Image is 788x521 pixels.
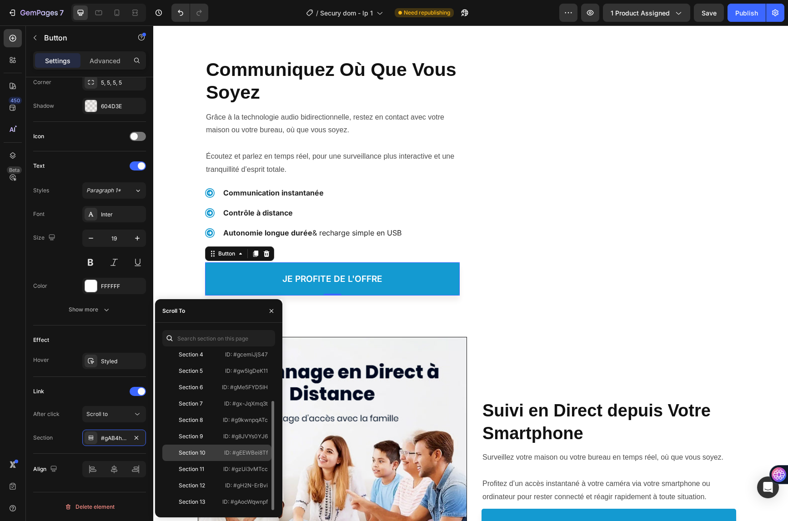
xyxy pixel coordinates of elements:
[153,25,788,521] iframe: Design area
[33,102,54,110] div: Shadow
[90,56,120,65] p: Advanced
[33,463,59,476] div: Align
[179,351,203,359] div: Section 4
[33,434,53,442] div: Section
[162,330,275,346] input: Search section on this page
[101,434,127,442] div: #gAB4hwEOR4
[320,8,373,18] span: Secury dom - lp 1
[101,357,144,366] div: Styled
[223,416,268,424] p: ID: #g9kwnpqATc
[179,498,205,506] div: Section 13
[33,232,57,244] div: Size
[86,186,121,195] span: Paragraph 1*
[33,162,45,170] div: Text
[33,132,44,140] div: Icon
[406,495,506,506] p: je profite de l'offre
[223,465,268,473] p: ID: #gzUi3vMTcc
[33,356,49,364] div: Hover
[44,32,121,43] p: Button
[329,376,557,417] strong: Suivi en Direct depuis Votre Smartphone
[45,56,70,65] p: Settings
[7,166,22,174] div: Beta
[179,383,203,391] div: Section 6
[225,481,268,490] p: ID: #gH2N-ErBvi
[329,452,582,478] p: Profitez d’un accès instantané à votre caméra via votre smartphone ou ordinateur pour rester conn...
[33,186,49,195] div: Styles
[33,210,45,218] div: Font
[179,416,203,424] div: Section 8
[82,406,146,422] button: Scroll to
[224,400,268,408] p: ID: #gx-JqXmq3t
[33,282,47,290] div: Color
[69,305,111,314] div: Show more
[329,426,582,439] p: Surveillez votre maison ou votre bureau en temps réel, où que vous soyez.
[735,8,758,18] div: Publish
[4,4,68,22] button: 7
[225,367,268,375] p: ID: #gw5lgDeK11
[223,432,268,441] p: ID: #g8JVYs0YJ6
[101,210,144,219] div: Inter
[65,501,115,512] div: Delete element
[101,102,144,110] div: 604D3E
[225,351,268,359] p: ID: #gcemiJjS47
[33,78,51,86] div: Corner
[82,182,146,199] button: Paragraph 1*
[179,432,203,441] div: Section 9
[162,307,185,315] div: Scroll To
[33,387,44,396] div: Link
[86,411,108,417] span: Scroll to
[33,410,60,418] div: After click
[9,97,22,104] div: 450
[33,336,49,344] div: Effect
[179,400,203,408] div: Section 7
[694,4,724,22] button: Save
[179,449,206,457] div: Section 10
[316,8,318,18] span: /
[60,7,64,18] p: 7
[222,383,268,391] p: ID: #gMe5FYD5IH
[101,79,144,87] div: 5, 5, 5, 5
[179,367,203,375] div: Section 5
[33,301,146,318] button: Show more
[179,481,205,490] div: Section 12
[328,483,583,516] a: je profite de l'offre
[222,498,268,506] p: ID: #gAocWqwnpf
[404,9,450,17] span: Need republishing
[171,4,208,22] div: Undo/Redo
[728,4,766,22] button: Publish
[179,465,204,473] div: Section 11
[611,8,670,18] span: 1 product assigned
[603,4,690,22] button: 1 product assigned
[33,500,146,514] button: Delete element
[702,9,717,17] span: Save
[224,449,268,457] p: ID: #gEEWBei8Tf
[757,476,779,498] div: Open Intercom Messenger
[101,282,144,291] div: FFFFFF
